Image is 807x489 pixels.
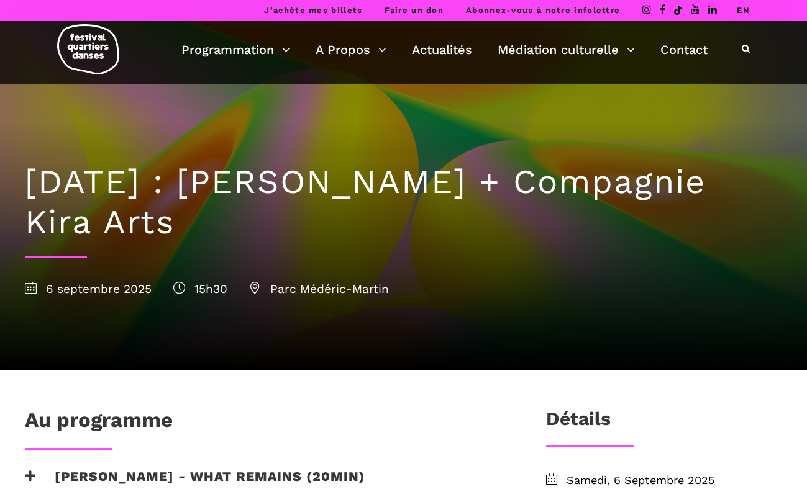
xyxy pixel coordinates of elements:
a: Contact [660,39,708,60]
a: Abonnez-vous à notre infolettre [466,6,620,15]
span: Parc Médéric-Martin [249,282,389,296]
img: logo-fqd-med [57,24,119,74]
a: Actualités [412,39,472,60]
a: J’achète mes billets [264,6,362,15]
a: A Propos [316,39,386,60]
a: EN [737,6,750,15]
a: Programmation [181,39,290,60]
span: 15h30 [173,282,227,296]
h1: [DATE] : [PERSON_NAME] + Compagnie Kira Arts [25,162,782,243]
h1: Au programme [25,408,173,439]
span: 6 septembre 2025 [25,282,152,296]
a: Faire un don [385,6,444,15]
a: Médiation culturelle [498,39,635,60]
h3: Détails [546,408,611,439]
